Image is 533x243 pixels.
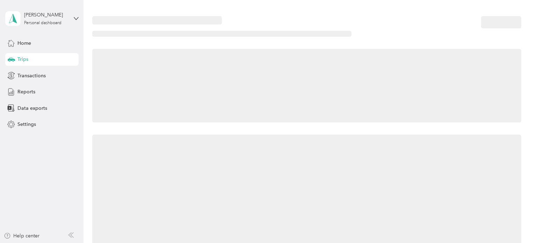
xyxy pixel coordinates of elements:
[4,232,39,240] button: Help center
[17,88,35,95] span: Reports
[24,11,68,19] div: [PERSON_NAME]
[17,40,31,47] span: Home
[17,121,36,128] span: Settings
[17,105,47,112] span: Data exports
[17,56,28,63] span: Trips
[17,72,46,79] span: Transactions
[494,204,533,243] iframe: Everlance-gr Chat Button Frame
[24,21,61,25] div: Personal dashboard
